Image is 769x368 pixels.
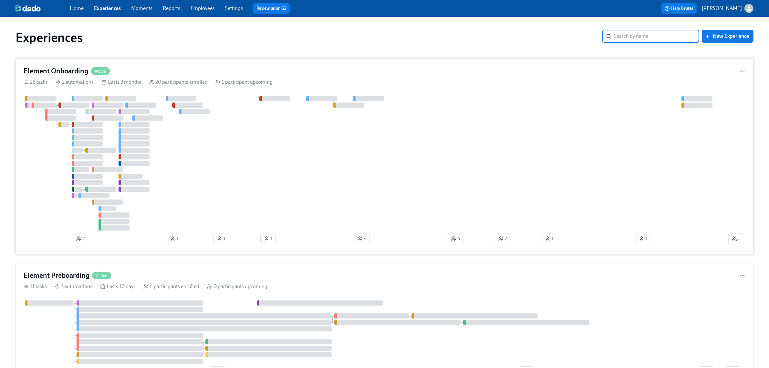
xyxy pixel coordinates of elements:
[24,271,89,280] h4: Element Preboarding
[702,30,753,43] button: New Experience
[702,4,753,13] button: [PERSON_NAME]
[354,233,370,244] button: 4
[92,273,111,278] span: Active
[16,5,41,12] img: dado
[170,235,179,242] span: 1
[495,233,510,244] button: 2
[225,5,243,11] a: Settings
[702,5,742,12] p: [PERSON_NAME]
[614,30,699,43] input: Search by name
[665,5,693,12] span: Help Center
[56,79,94,86] div: 2 automations
[143,283,199,290] div: 4 participants enrolled
[545,235,554,242] span: 1
[732,235,741,242] span: 3
[256,5,286,12] a: Review us on G2
[207,283,267,290] div: 0 participants upcoming
[24,66,88,76] h4: Element Onboarding
[706,33,749,39] span: New Experience
[728,233,744,244] button: 3
[639,235,648,242] span: 1
[451,235,460,242] span: 4
[661,3,697,14] button: Help Center
[70,5,84,11] a: Home
[213,233,229,244] button: 1
[76,235,85,242] span: 2
[167,233,182,244] button: 1
[448,233,463,244] button: 4
[498,235,507,242] span: 2
[16,58,753,255] a: Element OnboardingActive28 tasks 2 automations Lasts 3 months 20 participants enrolled 1 particip...
[542,233,557,244] button: 1
[163,5,180,11] a: Reports
[253,3,290,14] button: Review us on G2
[217,235,225,242] span: 1
[260,233,276,244] button: 1
[55,283,92,290] div: 1 automations
[215,79,273,86] div: 1 participant upcoming
[131,5,152,11] a: Moments
[358,235,366,242] span: 4
[24,283,47,290] div: 11 tasks
[73,233,88,244] button: 2
[100,283,136,290] div: Lasts 10 days
[149,79,208,86] div: 20 participants enrolled
[24,79,48,86] div: 28 tasks
[191,5,215,11] a: Employees
[16,5,70,12] a: dado
[91,69,110,74] span: Active
[94,5,121,11] a: Experiences
[636,233,651,244] button: 1
[16,30,83,45] h1: Experiences
[264,235,272,242] span: 1
[101,79,141,86] div: Lasts 3 months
